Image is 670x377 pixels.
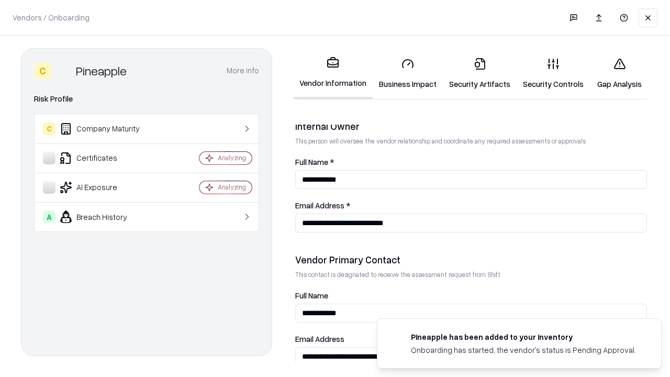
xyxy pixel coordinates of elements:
img: pineappleenergy.com [390,331,403,344]
div: C [34,62,51,79]
div: A [43,210,55,223]
div: Vendor Primary Contact [295,253,647,266]
p: This contact is designated to receive the assessment request from Shift [295,270,647,279]
div: Internal Owner [295,120,647,132]
div: Onboarding has started, the vendor's status is Pending Approval. [411,345,636,356]
div: Risk Profile [34,93,259,105]
img: Pineapple [55,62,72,79]
a: Business Impact [373,49,443,98]
label: Full Name [295,292,647,300]
button: More info [227,61,259,80]
div: Pineapple has been added to your inventory [411,331,636,342]
div: Analyzing [218,153,246,162]
div: Breach History [43,210,168,223]
div: Certificates [43,152,168,164]
a: Security Controls [517,49,590,98]
label: Email Address * [295,202,647,209]
div: Company Maturity [43,123,168,135]
label: Email Address [295,335,647,343]
a: Gap Analysis [590,49,649,98]
a: Security Artifacts [443,49,517,98]
div: Analyzing [218,183,246,192]
div: Pineapple [76,62,127,79]
p: Vendors / Onboarding [13,12,90,23]
label: Full Name * [295,158,647,166]
p: This person will oversee the vendor relationship and coordinate any required assessments or appro... [295,137,647,146]
a: Vendor Information [293,48,373,99]
div: AI Exposure [43,181,168,194]
div: C [43,123,55,135]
